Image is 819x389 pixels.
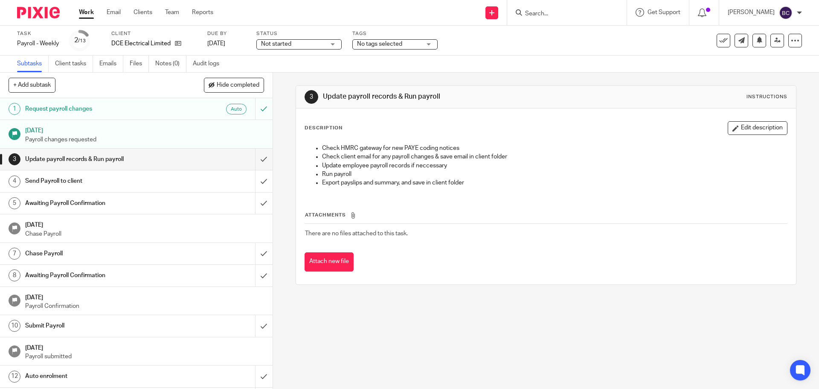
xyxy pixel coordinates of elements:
[25,135,264,144] p: Payroll changes requested
[25,342,264,352] h1: [DATE]
[256,30,342,37] label: Status
[9,320,20,332] div: 10
[261,41,291,47] span: Not started
[111,39,171,48] p: DCE Electrical Limited
[25,352,264,361] p: Payroll submitted
[25,124,264,135] h1: [DATE]
[25,269,173,282] h1: Awaiting Payroll Confirmation
[9,153,20,165] div: 3
[322,161,787,170] p: Update employee payroll records if neccessary
[155,56,186,72] a: Notes (0)
[25,370,173,383] h1: Auto enrolment
[779,6,793,20] img: svg%3E
[322,170,787,178] p: Run payroll
[25,230,264,238] p: Chase Payroll
[728,8,775,17] p: [PERSON_NAME]
[25,175,173,187] h1: Send Payroll to client
[25,319,173,332] h1: Submit Payroll
[217,82,259,89] span: Hide completed
[204,78,264,92] button: Hide completed
[25,302,264,310] p: Payroll Confirmation
[728,121,787,135] button: Edit description
[25,291,264,302] h1: [DATE]
[207,41,225,47] span: [DATE]
[25,153,173,166] h1: Update payroll records & Run payroll
[17,39,59,48] div: Payroll - Weekly
[9,103,20,115] div: 1
[305,213,346,217] span: Attachments
[357,41,402,47] span: No tags selected
[305,90,318,104] div: 3
[107,8,121,17] a: Email
[17,30,59,37] label: Task
[648,9,680,15] span: Get Support
[193,56,226,72] a: Audit logs
[9,78,55,92] button: + Add subtask
[111,30,197,37] label: Client
[25,219,264,229] h1: [DATE]
[9,371,20,383] div: 12
[78,38,86,43] small: /13
[226,104,247,114] div: Auto
[17,7,60,18] img: Pixie
[322,144,787,152] p: Check HMRC gateway for new PAYE coding notices
[352,30,438,37] label: Tags
[25,247,173,260] h1: Chase Payroll
[192,8,213,17] a: Reports
[524,10,601,18] input: Search
[207,30,246,37] label: Due by
[130,56,149,72] a: Files
[9,269,20,281] div: 8
[9,197,20,209] div: 5
[746,94,787,100] div: Instructions
[79,8,94,17] a: Work
[134,8,152,17] a: Clients
[17,56,49,72] a: Subtasks
[99,56,123,72] a: Emails
[25,197,173,210] h1: Awaiting Payroll Confirmation
[305,125,343,132] p: Description
[322,152,787,161] p: Check client email for any payroll changes & save email in client folder
[305,231,408,237] span: There are no files attached to this task.
[305,252,354,272] button: Attach new file
[323,92,564,101] h1: Update payroll records & Run payroll
[55,56,93,72] a: Client tasks
[74,35,86,45] div: 2
[165,8,179,17] a: Team
[25,102,173,115] h1: Request payroll changes
[9,248,20,260] div: 7
[9,175,20,187] div: 4
[322,178,787,187] p: Export payslips and summary, and save in client folder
